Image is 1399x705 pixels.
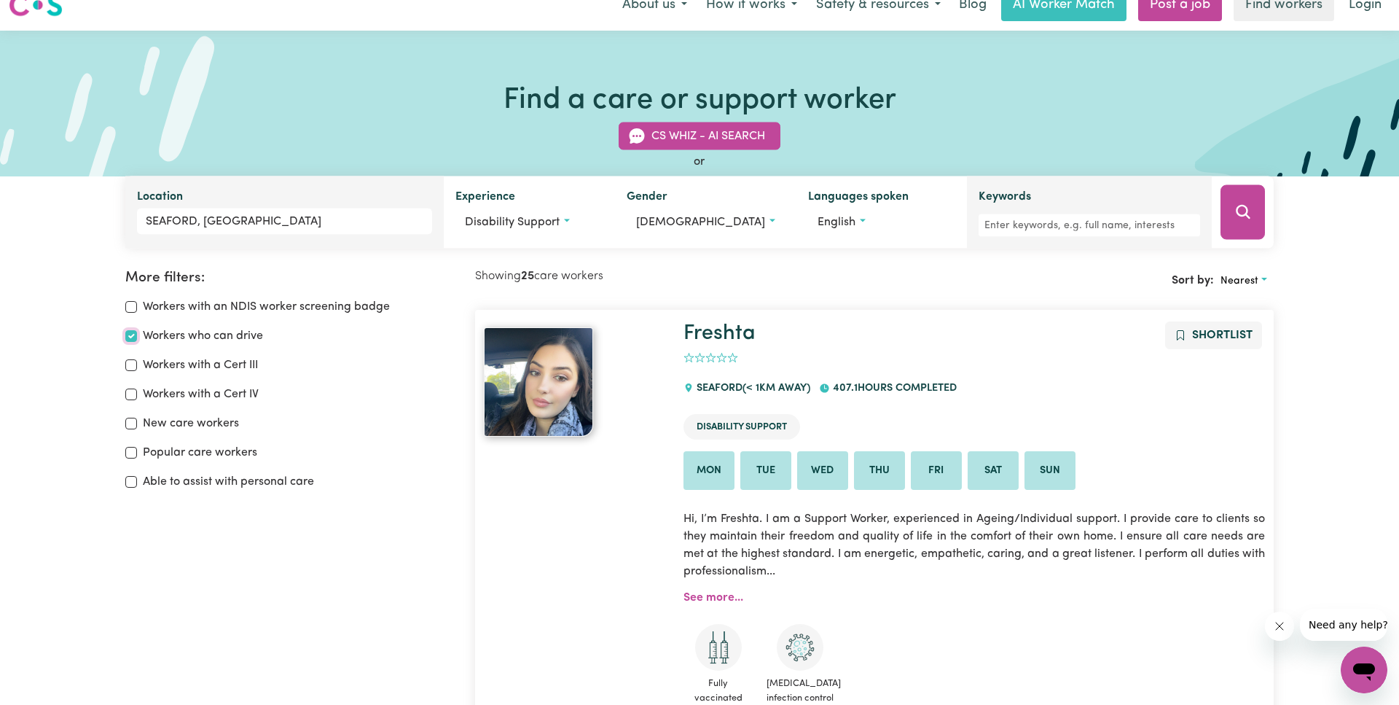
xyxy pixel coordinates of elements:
[125,153,1274,171] div: or
[627,188,667,209] label: Gender
[1214,270,1274,292] button: Sort search results
[143,386,259,403] label: Workers with a Cert IV
[1341,647,1387,693] iframe: Button to launch messaging window
[979,188,1031,209] label: Keywords
[137,209,432,235] input: Enter a suburb
[143,415,239,432] label: New care workers
[143,473,314,491] label: Able to assist with personal care
[1220,276,1258,287] span: Nearest
[503,83,896,118] h1: Find a care or support worker
[742,383,810,394] span: (< 1km away)
[143,444,257,461] label: Popular care workers
[1265,612,1294,641] iframe: Close message
[911,451,962,491] li: Available on Fri
[683,592,743,604] a: See more...
[818,217,855,228] span: English
[1165,322,1262,349] button: Add to shortlist
[1220,185,1265,240] button: Search
[777,624,823,671] img: CS Academy: COVID-19 Infection Control Training course completed
[636,217,765,228] span: [DEMOGRAPHIC_DATA]
[484,327,666,437] a: Freshta
[797,451,848,491] li: Available on Wed
[137,188,183,209] label: Location
[619,122,780,150] button: CS Whiz - AI Search
[9,10,88,22] span: Need any help?
[455,188,515,209] label: Experience
[683,323,756,344] a: Freshta
[1192,330,1253,341] span: Shortlist
[979,214,1200,237] input: Enter keywords, e.g. full name, interests
[465,217,560,228] span: Disability support
[1024,451,1075,491] li: Available on Sun
[683,369,819,408] div: SEAFORD
[683,350,738,367] div: add rating by typing an integer from 0 to 5 or pressing arrow keys
[143,298,390,316] label: Workers with an NDIS worker screening badge
[484,327,593,437] img: View Freshta's profile
[125,270,458,287] h2: More filters:
[521,270,534,282] b: 25
[475,270,874,284] h2: Showing care workers
[683,502,1265,589] p: Hi, I’m Freshta. I am a Support Worker, experienced in Ageing/Individual support. I provide care ...
[627,209,785,236] button: Worker gender preference
[808,209,956,236] button: Worker language preferences
[695,624,742,671] img: Care and support worker has received 2 doses of COVID-19 vaccine
[1172,275,1214,287] span: Sort by:
[808,188,909,209] label: Languages spoken
[683,451,734,491] li: Available on Mon
[819,369,965,408] div: 407.1 hours completed
[968,451,1019,491] li: Available on Sat
[455,209,603,236] button: Worker experience options
[854,451,905,491] li: Available on Thu
[1300,609,1387,641] iframe: Message from company
[683,414,800,440] li: Disability Support
[740,451,791,491] li: Available on Tue
[143,327,263,345] label: Workers who can drive
[143,357,258,374] label: Workers with a Cert III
